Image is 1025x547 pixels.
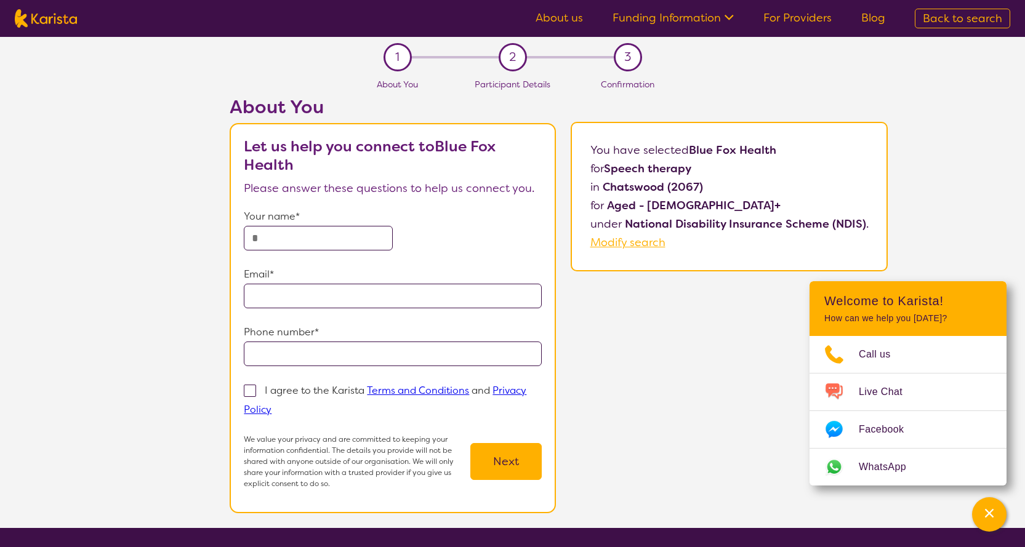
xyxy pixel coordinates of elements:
a: Back to search [915,9,1010,28]
span: Participant Details [475,79,550,90]
span: Back to search [923,11,1002,26]
p: Please answer these questions to help us connect you. [244,179,542,198]
button: Next [470,443,542,480]
p: under . [590,215,869,233]
span: WhatsApp [859,458,921,476]
p: Your name* [244,207,542,226]
ul: Choose channel [810,336,1007,485]
span: Live Chat [859,383,917,401]
p: You have selected [590,141,869,252]
p: in [590,178,869,196]
b: Speech therapy [604,161,691,176]
a: About us [536,10,583,25]
a: Web link opens in a new tab. [810,449,1007,485]
p: We value your privacy and are committed to keeping your information confidential. The details you... [244,434,470,489]
b: Blue Fox Health [689,143,776,158]
span: About You [377,79,418,90]
a: Terms and Conditions [367,384,469,397]
img: Karista logo [15,9,77,28]
span: 3 [624,48,631,66]
span: Call us [859,345,906,364]
a: Modify search [590,235,665,250]
span: Confirmation [601,79,654,90]
p: for [590,196,869,215]
h2: About You [230,96,556,118]
b: National Disability Insurance Scheme (NDIS) [625,217,866,231]
b: Chatswood (2067) [603,180,703,194]
a: Blog [861,10,885,25]
p: Phone number* [244,323,542,341]
p: I agree to the Karista and [244,384,526,416]
p: How can we help you [DATE]? [824,313,992,324]
span: 2 [509,48,516,66]
a: Funding Information [613,10,734,25]
button: Channel Menu [972,497,1007,532]
p: for [590,159,869,178]
b: Aged - [DEMOGRAPHIC_DATA]+ [607,198,781,213]
h2: Welcome to Karista! [824,293,992,308]
b: Let us help you connect to Blue Fox Health [244,137,496,175]
div: Channel Menu [810,281,1007,485]
span: Facebook [859,420,918,439]
span: 1 [395,48,400,66]
a: For Providers [763,10,832,25]
p: Email* [244,265,542,284]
